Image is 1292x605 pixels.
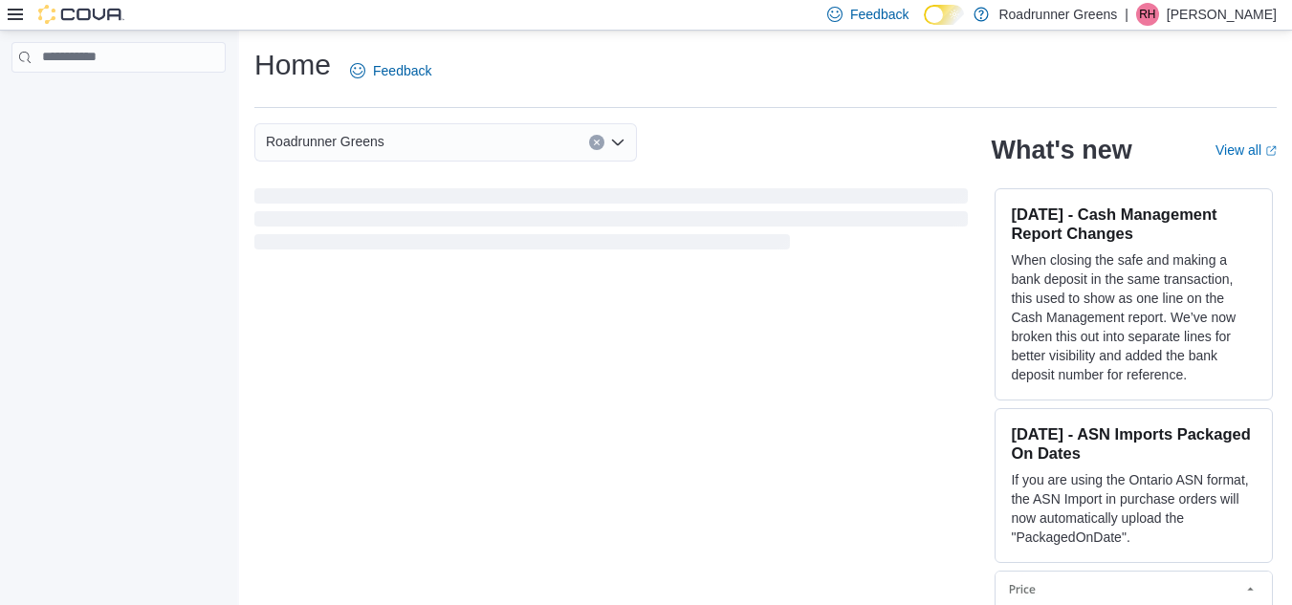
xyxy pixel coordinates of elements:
[254,46,331,84] h1: Home
[1125,3,1128,26] p: |
[924,25,925,26] span: Dark Mode
[254,192,968,253] span: Loading
[1139,3,1155,26] span: RH
[1011,424,1257,463] h3: [DATE] - ASN Imports Packaged On Dates
[850,5,909,24] span: Feedback
[991,135,1131,165] h2: What's new
[266,130,384,153] span: Roadrunner Greens
[1167,3,1277,26] p: [PERSON_NAME]
[373,61,431,80] span: Feedback
[1011,250,1257,384] p: When closing the safe and making a bank deposit in the same transaction, this used to show as one...
[342,52,439,90] a: Feedback
[610,135,625,150] button: Open list of options
[1215,142,1277,158] a: View allExternal link
[924,5,964,25] input: Dark Mode
[11,76,226,122] nav: Complex example
[1265,145,1277,157] svg: External link
[1136,3,1159,26] div: Rico Hinjos
[1011,205,1257,243] h3: [DATE] - Cash Management Report Changes
[589,135,604,150] button: Clear input
[1011,470,1257,547] p: If you are using the Ontario ASN format, the ASN Import in purchase orders will now automatically...
[998,3,1117,26] p: Roadrunner Greens
[38,5,124,24] img: Cova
